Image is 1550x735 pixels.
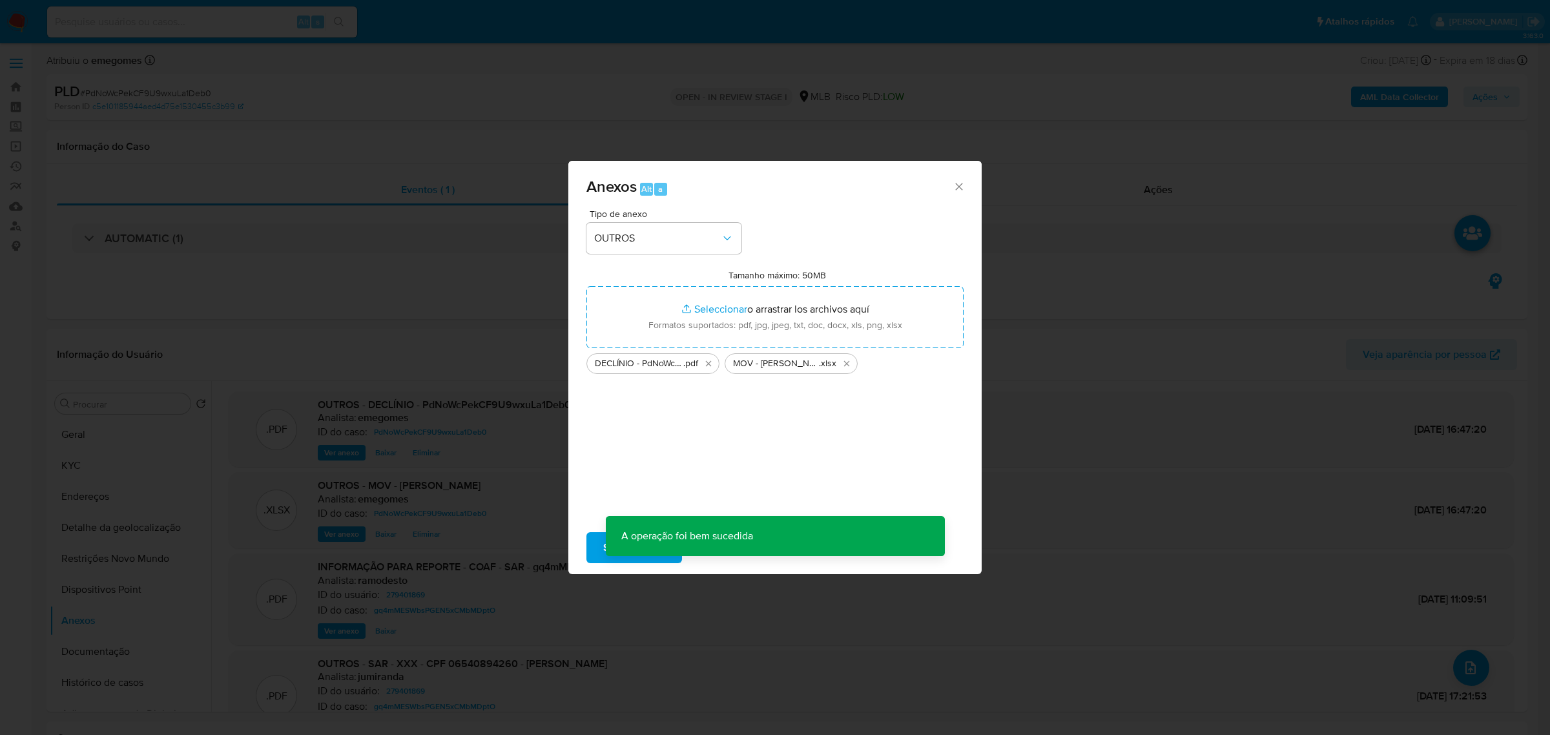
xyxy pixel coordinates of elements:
[658,183,663,195] span: a
[953,180,964,192] button: Cerrar
[701,356,716,371] button: Eliminar DECLÍNIO - PdNoWcPekCF9U9wxuLa1Deb0 - CPF 06540894260 - ALESSANDRA DE ASSUNCAO LEITE MAR...
[586,532,682,563] button: Subir arquivo
[590,209,745,218] span: Tipo de anexo
[606,516,769,556] p: A operação foi bem sucedida
[683,357,698,370] span: .pdf
[839,356,854,371] button: Eliminar MOV - Alessandra de Assuncao Leite Martins .xlsx
[586,223,741,254] button: OUTROS
[586,348,964,374] ul: Archivos seleccionados
[586,175,637,198] span: Anexos
[641,183,652,195] span: Alt
[733,357,819,370] span: MOV - [PERSON_NAME]
[728,269,826,281] label: Tamanho máximo: 50MB
[603,533,665,562] span: Subir arquivo
[595,357,683,370] span: DECLÍNIO - PdNoWcPekCF9U9wxuLa1Deb0 - CPF 06540894260 - [PERSON_NAME]
[594,232,721,245] span: OUTROS
[819,357,836,370] span: .xlsx
[704,533,746,562] span: Cancelar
